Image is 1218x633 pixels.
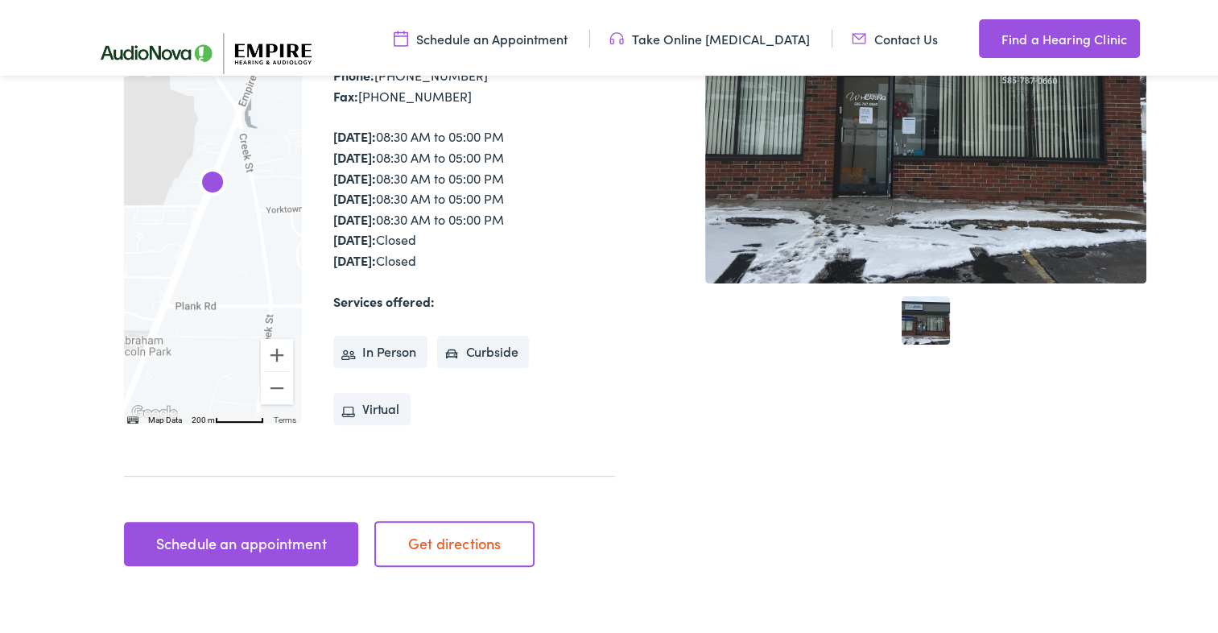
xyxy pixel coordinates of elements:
[333,124,376,142] strong: [DATE]:
[333,186,376,204] strong: [DATE]:
[128,399,181,420] a: Open this area in Google Maps (opens a new window)
[979,16,1140,55] a: Find a Hearing Clinic
[437,333,530,365] li: Curbside
[852,27,938,44] a: Contact Us
[261,336,293,368] button: Zoom in
[127,412,138,423] button: Keyboard shortcuts
[333,166,376,184] strong: [DATE]:
[333,289,435,307] strong: Services offered:
[333,62,615,103] div: [PHONE_NUMBER] [PHONE_NUMBER]
[187,155,238,207] div: AudioNova
[979,26,993,45] img: utility icon
[333,248,376,266] strong: [DATE]:
[274,412,296,421] a: Terms
[609,27,624,44] img: utility icon
[333,227,376,245] strong: [DATE]:
[394,27,408,44] img: utility icon
[333,390,411,422] li: Virtual
[128,399,181,420] img: Google
[333,207,376,225] strong: [DATE]:
[187,409,269,420] button: Map Scale: 200 m per 57 pixels
[333,145,376,163] strong: [DATE]:
[261,369,293,401] button: Zoom out
[333,333,427,365] li: In Person
[124,519,358,564] a: Schedule an appointment
[609,27,810,44] a: Take Online [MEDICAL_DATA]
[192,412,215,421] span: 200 m
[333,123,615,267] div: 08:30 AM to 05:00 PM 08:30 AM to 05:00 PM 08:30 AM to 05:00 PM 08:30 AM to 05:00 PM 08:30 AM to 0...
[374,518,535,563] a: Get directions
[148,412,182,423] button: Map Data
[902,293,950,341] a: 1
[333,84,358,101] strong: Fax:
[852,27,866,44] img: utility icon
[394,27,568,44] a: Schedule an Appointment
